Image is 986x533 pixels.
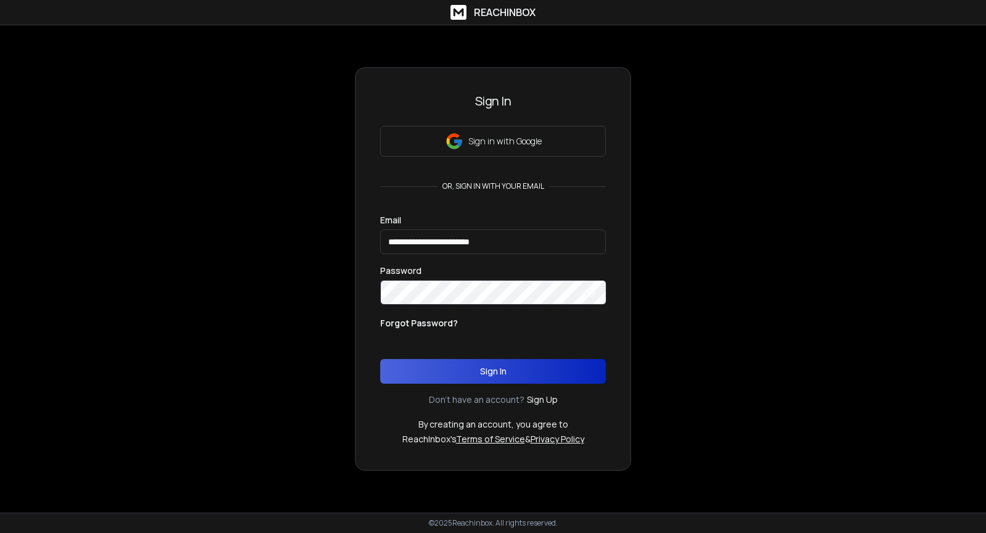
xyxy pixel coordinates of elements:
label: Password [380,266,422,275]
a: Sign Up [527,394,558,406]
button: Sign In [380,359,606,384]
a: Privacy Policy [531,433,584,445]
p: ReachInbox's & [402,433,584,445]
label: Email [380,216,401,225]
p: Forgot Password? [380,317,458,329]
p: Sign in with Google [468,135,542,147]
h1: ReachInbox [474,5,536,20]
p: or, sign in with your email [438,181,549,191]
p: By creating an account, you agree to [418,418,568,431]
p: © 2025 Reachinbox. All rights reserved. [429,518,558,528]
h3: Sign In [380,93,606,110]
a: ReachInbox [450,5,536,20]
a: Terms of Service [456,433,525,445]
button: Sign in with Google [380,126,606,157]
p: Don't have an account? [429,394,524,406]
